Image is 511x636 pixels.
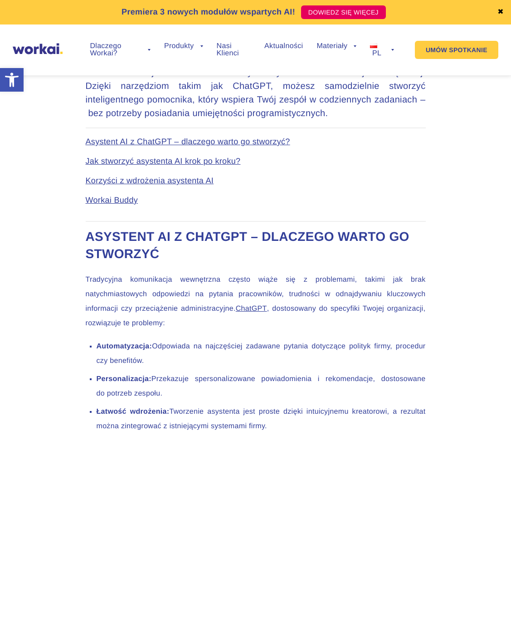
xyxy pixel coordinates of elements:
[372,49,381,57] span: PL
[164,43,203,50] a: Produkty
[97,375,151,383] strong: Personalizacja:
[97,342,152,350] strong: Automatyzacja:
[236,305,267,313] a: ChatGPT
[217,43,251,57] a: Nasi Klienci
[301,5,386,19] a: DOWIEDZ SIĘ WIĘCEJ
[5,558,249,631] iframe: Popup CTA
[415,41,498,59] a: UMÓW SPOTKANIE
[86,137,290,146] a: Asystent AI z ChatGPT – dlaczego warto go stworzyć?
[97,405,426,434] li: Tworzenie asystenta jest proste dzięki intuicyjnemu kreatorowi, a rezultat można zintegrować z is...
[86,39,426,120] p: Sztuczna inteligencja już teraz przekształca sposób, w jaki organizacje komunikują się i współpra...
[316,43,356,50] a: Materiały
[86,176,214,185] a: Korzyści z wdrożenia asystenta AI
[97,372,426,401] li: Przekazuje spersonalizowane powiadomienia i rekomendacje, dostosowane do potrzeb zespołu.
[86,228,426,263] h2: Asystent AI z ChatGPT – dlaczego warto go stworzyć
[90,43,151,57] a: Dlaczego Workai?
[97,408,170,416] strong: Łatwość wdrożenia:
[497,9,504,16] a: ✖
[86,196,138,205] a: Workai Buddy
[264,43,303,50] a: Aktualności
[97,339,426,368] li: Odpowiada na najczęściej zadawane pytania dotyczące polityk firmy, procedur czy benefitów.
[370,43,394,57] a: PL
[86,157,241,166] a: Jak stworzyć asystenta AI krok po kroku?
[86,273,426,331] p: Tradycyjna komunikacja wewnętrzna często wiąże się z problemami, takimi jak brak natychmiastowych...
[122,6,295,18] p: Premiera 3 nowych modułów wspartych AI!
